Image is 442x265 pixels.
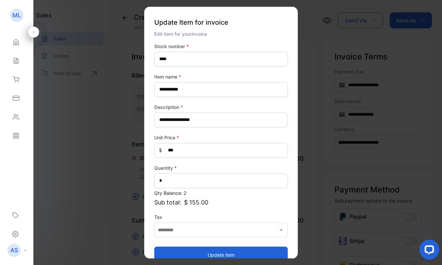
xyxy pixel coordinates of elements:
label: Item name [154,73,288,80]
span: Edit item for your invoice [154,31,207,37]
p: Sub total: [154,198,288,207]
iframe: LiveChat chat widget [414,237,442,265]
p: Qty Balance: 2 [154,189,288,196]
label: Description [154,104,288,111]
p: Update Item for invoice [154,15,288,30]
label: Tax [154,214,288,221]
p: ML [12,11,21,20]
label: Quantity [154,164,288,171]
span: $ 155.00 [184,198,208,207]
label: Stock number [154,43,288,50]
span: $ [159,147,162,154]
button: Update item [154,247,288,263]
p: AS [10,246,18,255]
label: Unit Price [154,134,288,141]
